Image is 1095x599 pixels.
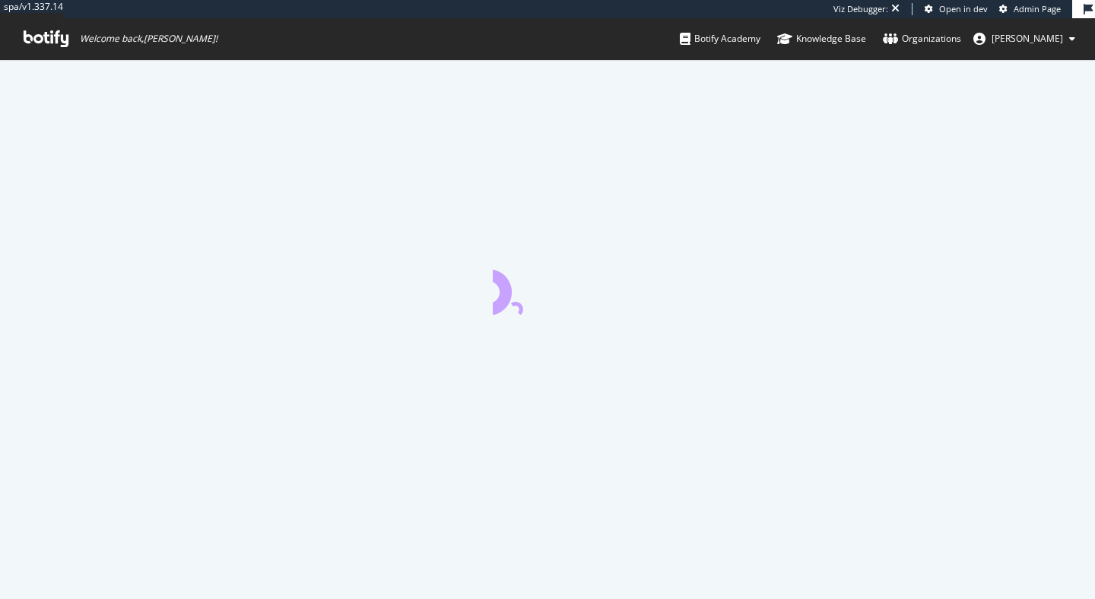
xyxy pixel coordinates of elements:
[999,3,1061,15] a: Admin Page
[961,27,1087,51] button: [PERSON_NAME]
[680,18,760,59] a: Botify Academy
[80,33,217,45] span: Welcome back, [PERSON_NAME] !
[883,31,961,46] div: Organizations
[777,31,866,46] div: Knowledge Base
[883,18,961,59] a: Organizations
[833,3,888,15] div: Viz Debugger:
[777,18,866,59] a: Knowledge Base
[992,32,1063,45] span: adrianna
[939,3,988,14] span: Open in dev
[925,3,988,15] a: Open in dev
[1014,3,1061,14] span: Admin Page
[680,31,760,46] div: Botify Academy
